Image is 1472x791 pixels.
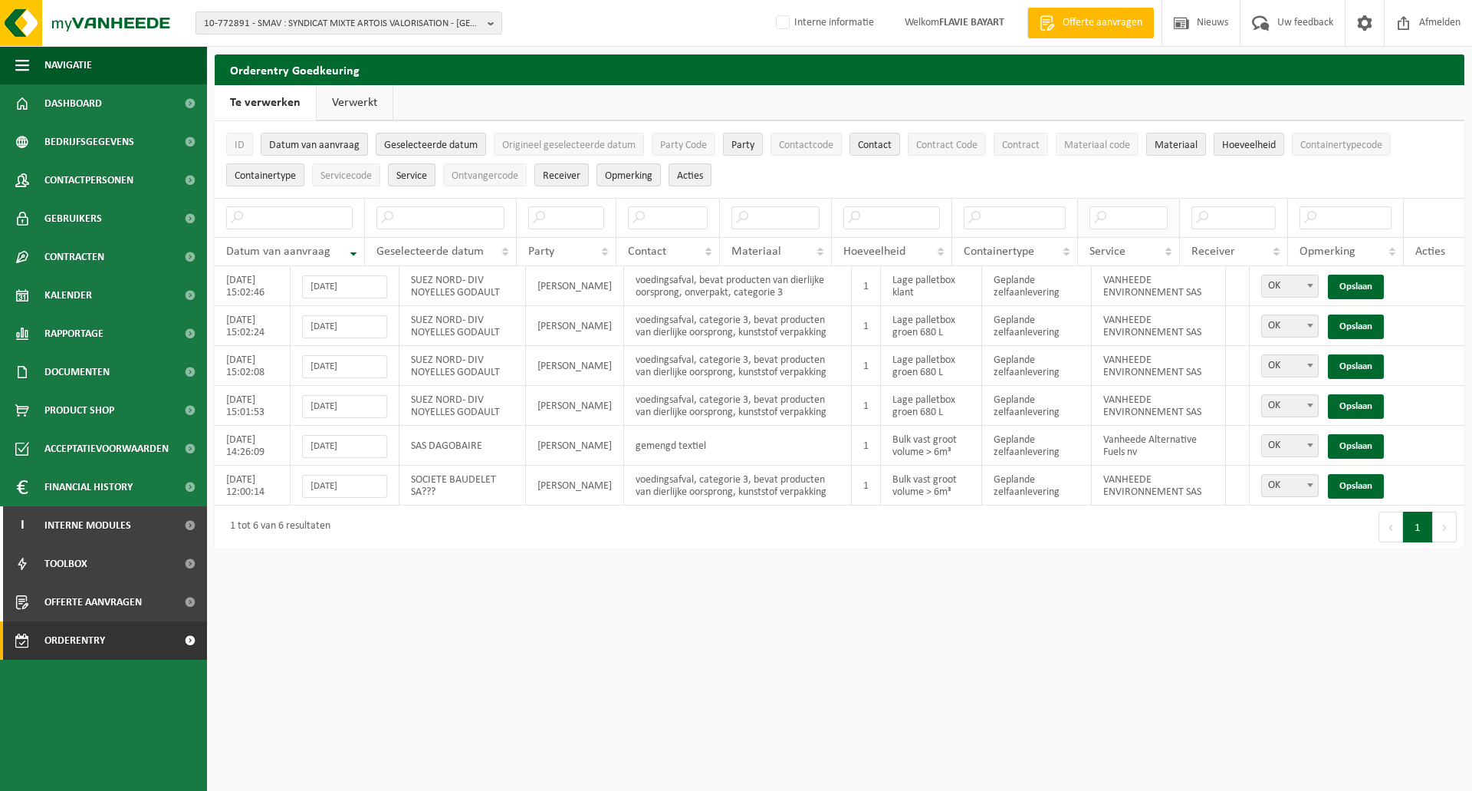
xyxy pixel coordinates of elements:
td: [PERSON_NAME] [526,306,624,346]
span: Hoeveelheid [1222,140,1276,151]
td: [PERSON_NAME] [526,466,624,506]
td: [DATE] 15:01:53 [215,386,291,426]
td: voedingsafval, categorie 3, bevat producten van dierlijke oorsprong, kunststof verpakking [624,346,852,386]
td: voedingsafval, bevat producten van dierlijke oorsprong, onverpakt, categorie 3 [624,266,852,306]
span: Documenten [44,353,110,391]
span: Materiaal code [1064,140,1130,151]
span: Containertypecode [1300,140,1382,151]
span: Receiver [1191,246,1235,258]
button: OpmerkingOpmerking: Activate to sort [596,163,661,186]
span: OK [1262,315,1318,337]
td: 1 [852,306,881,346]
td: [PERSON_NAME] [526,266,624,306]
td: voedingsafval, categorie 3, bevat producten van dierlijke oorsprong, kunststof verpakking [624,386,852,426]
button: ServicecodeServicecode: Activate to sort [312,163,380,186]
button: HoeveelheidHoeveelheid: Activate to sort [1214,133,1284,156]
span: OK [1261,354,1319,377]
td: [DATE] 15:02:46 [215,266,291,306]
td: [PERSON_NAME] [526,346,624,386]
a: Opslaan [1328,474,1384,499]
span: Materiaal [1155,140,1198,151]
td: [DATE] 15:02:08 [215,346,291,386]
td: SUEZ NORD- DIV NOYELLES GODAULT [399,266,526,306]
td: gemengd textiel [624,426,852,466]
span: Offerte aanvragen [1059,15,1146,31]
span: Servicecode [320,170,372,182]
h2: Orderentry Goedkeuring [215,54,1464,84]
span: Contracten [44,238,104,276]
span: Rapportage [44,315,103,353]
span: Navigatie [44,46,92,84]
td: Geplande zelfaanlevering [982,346,1091,386]
td: Geplande zelfaanlevering [982,426,1091,466]
span: OK [1262,435,1318,456]
td: 1 [852,466,881,506]
span: Orderentry Goedkeuring [44,621,173,660]
span: OK [1262,395,1318,417]
button: Materiaal codeMateriaal code: Activate to sort [1056,133,1138,156]
button: ContainertypeContainertype: Activate to sort [226,163,304,186]
span: Interne modules [44,506,131,545]
div: 1 tot 6 van 6 resultaten [222,513,330,541]
td: Lage palletbox groen 680 L [881,386,983,426]
button: MateriaalMateriaal: Activate to sort [1146,133,1206,156]
span: Geselecteerde datum [376,246,484,258]
span: Contract [1002,140,1040,151]
button: ContactContact: Activate to sort [849,133,900,156]
span: ID [235,140,245,151]
td: Geplande zelfaanlevering [982,386,1091,426]
span: Kalender [44,276,92,315]
span: OK [1261,474,1319,497]
span: Geselecteerde datum [384,140,478,151]
span: Opmerking [1299,246,1355,258]
button: ReceiverReceiver: Activate to sort [534,163,589,186]
span: Bedrijfsgegevens [44,123,134,161]
button: Previous [1378,512,1403,542]
span: Party [528,246,554,258]
td: [PERSON_NAME] [526,426,624,466]
button: ServiceService: Activate to sort [388,163,435,186]
span: OK [1261,275,1319,298]
span: Service [396,170,427,182]
span: Toolbox [44,545,87,583]
a: Verwerkt [317,85,393,120]
label: Interne informatie [773,12,874,35]
span: Acceptatievoorwaarden [44,430,169,468]
td: voedingsafval, categorie 3, bevat producten van dierlijke oorsprong, kunststof verpakking [624,466,852,506]
td: 1 [852,266,881,306]
td: [DATE] 14:26:09 [215,426,291,466]
button: PartyParty: Activate to sort [723,133,763,156]
span: I [15,506,29,545]
button: Acties [669,163,711,186]
span: Containertype [235,170,296,182]
a: Opslaan [1328,354,1384,379]
span: Contract Code [916,140,978,151]
button: Origineel geselecteerde datumOrigineel geselecteerde datum: Activate to sort [494,133,644,156]
span: Contactcode [779,140,833,151]
span: Materiaal [731,246,781,258]
button: OntvangercodeOntvangercode: Activate to sort [443,163,527,186]
td: [DATE] 15:02:24 [215,306,291,346]
td: SAS DAGOBAIRE [399,426,526,466]
td: Lage palletbox groen 680 L [881,346,983,386]
span: OK [1262,355,1318,377]
td: VANHEEDE ENVIRONNEMENT SAS [1092,306,1226,346]
button: ContractContract: Activate to sort [994,133,1048,156]
button: Datum van aanvraagDatum van aanvraag: Activate to remove sorting [261,133,368,156]
td: VANHEEDE ENVIRONNEMENT SAS [1092,466,1226,506]
span: Contact [858,140,892,151]
span: OK [1261,315,1319,338]
td: Geplande zelfaanlevering [982,466,1091,506]
button: Party CodeParty Code: Activate to sort [652,133,715,156]
span: OK [1261,434,1319,457]
a: Opslaan [1328,394,1384,419]
span: Gebruikers [44,199,102,238]
td: VANHEEDE ENVIRONNEMENT SAS [1092,386,1226,426]
span: 10-772891 - SMAV : SYNDICAT MIXTE ARTOIS VALORISATION - [GEOGRAPHIC_DATA][PERSON_NAME] [204,12,481,35]
span: OK [1261,394,1319,417]
span: Hoeveelheid [843,246,905,258]
td: SOCIETE BAUDELET SA??? [399,466,526,506]
td: voedingsafval, categorie 3, bevat producten van dierlijke oorsprong, kunststof verpakking [624,306,852,346]
td: 1 [852,346,881,386]
td: SUEZ NORD- DIV NOYELLES GODAULT [399,346,526,386]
